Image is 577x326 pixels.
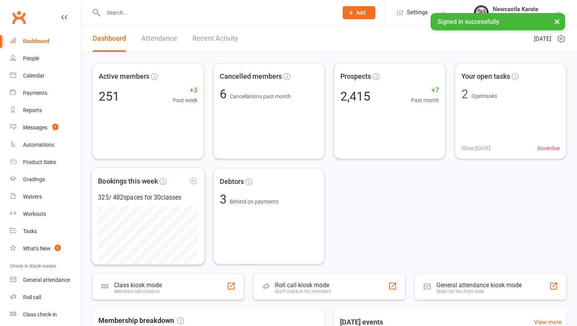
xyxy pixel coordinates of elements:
[10,223,81,240] a: Tasks
[141,25,177,52] a: Attendance
[99,71,149,82] span: Active members
[230,199,279,205] span: Behind on payments
[220,87,230,101] span: 6
[474,5,489,20] img: thumb_image1757378539.png
[23,311,57,318] div: Class check-in
[10,240,81,257] a: What's New1
[23,73,45,79] div: Calendar
[52,124,58,130] span: 1
[340,71,371,82] span: Prospects
[10,33,81,50] a: Dashboard
[407,4,428,21] span: Settings
[411,85,439,96] span: +7
[438,18,500,25] span: Signed in successfully.
[220,71,282,82] span: Cancelled members
[436,281,522,289] div: General attendance kiosk mode
[356,10,366,16] span: Add
[436,289,522,294] div: Great for the front desk
[23,228,37,234] div: Tasks
[461,144,491,152] span: 0 Due [DATE]
[471,93,497,99] span: Open tasks
[23,107,42,113] div: Reports
[343,6,375,19] button: Add
[220,192,230,207] span: 3
[461,71,510,82] span: Your open tasks
[230,93,291,99] span: Cancellations past month
[461,88,468,100] div: 2
[9,8,28,27] a: Clubworx
[55,245,61,251] span: 1
[10,136,81,154] a: Automations
[23,124,47,131] div: Messages
[23,176,45,182] div: Gradings
[534,34,551,43] span: [DATE]
[114,281,162,289] div: Class kiosk mode
[101,7,333,18] input: Search...
[173,85,197,96] span: +3
[23,211,46,217] div: Workouts
[10,102,81,119] a: Reports
[114,289,162,294] div: Members self check-in
[23,277,70,283] div: General attendance
[411,96,439,104] span: Past month
[23,194,42,200] div: Waivers
[10,84,81,102] a: Payments
[23,142,54,148] div: Automations
[23,294,41,300] div: Roll call
[173,96,197,104] span: Past week
[23,55,39,61] div: People
[10,188,81,205] a: Waivers
[10,289,81,306] a: Roll call
[98,193,198,203] div: 325 / 482 spaces for 30 classes
[10,271,81,289] a: General attendance kiosk mode
[23,38,50,44] div: Dashboard
[10,50,81,67] a: People
[537,144,560,152] span: 0 overdue
[23,245,51,252] div: What's New
[10,67,81,84] a: Calendar
[10,171,81,188] a: Gradings
[550,13,564,30] button: ×
[93,25,126,52] a: Dashboard
[23,159,56,165] div: Product Sales
[220,176,244,187] span: Debtors
[10,119,81,136] a: Messages 1
[192,25,238,52] a: Recent Activity
[99,90,119,103] div: 251
[10,154,81,171] a: Product Sales
[340,90,370,103] div: 2,415
[10,205,81,223] a: Workouts
[493,13,538,20] div: Newcastle Karate
[98,175,158,187] span: Bookings this week
[275,281,331,289] div: Roll call kiosk mode
[275,289,331,294] div: Staff check-in for members
[10,306,81,323] a: Class kiosk mode
[493,6,538,13] div: Newcastle Karate
[23,90,47,96] div: Payments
